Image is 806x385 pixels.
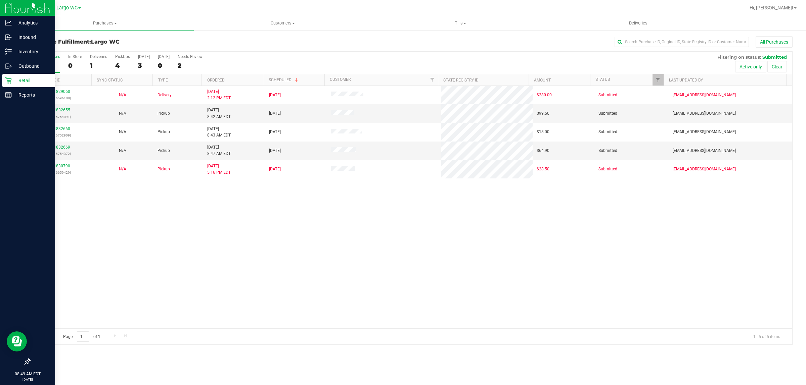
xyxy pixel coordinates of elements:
span: Pickup [158,148,170,154]
a: Sync Status [97,78,123,82]
span: $28.50 [537,166,549,172]
span: Pickup [158,129,170,135]
a: State Registry ID [443,78,479,82]
div: 4 [115,62,130,69]
a: Type [158,78,168,82]
a: Tills [371,16,549,30]
span: [EMAIL_ADDRESS][DOMAIN_NAME] [673,92,736,98]
inline-svg: Outbound [5,63,12,69]
p: (316754372) [34,151,88,157]
span: Largo WC [91,39,120,45]
inline-svg: Inventory [5,48,12,55]
a: Filter [427,74,438,86]
span: Delivery [158,92,172,98]
a: 11829060 [51,89,70,94]
span: Submitted [598,166,617,172]
p: 08:49 AM EDT [3,371,52,377]
button: Active only [735,61,766,72]
span: Not Applicable [119,129,126,134]
span: [DATE] [269,148,281,154]
p: (316754091) [34,114,88,120]
div: 0 [68,62,82,69]
p: [DATE] [3,377,52,382]
p: (316596108) [34,95,88,101]
a: 11832655 [51,108,70,112]
span: Not Applicable [119,167,126,171]
span: [EMAIL_ADDRESS][DOMAIN_NAME] [673,129,736,135]
button: N/A [119,148,126,154]
p: Analytics [12,19,52,27]
inline-svg: Reports [5,92,12,98]
div: 2 [178,62,203,69]
a: 11830790 [51,164,70,168]
a: Customer [330,77,351,82]
span: $280.00 [537,92,552,98]
div: 0 [158,62,170,69]
span: Purchases [16,20,194,26]
a: 11832669 [51,145,70,150]
span: $18.00 [537,129,549,135]
p: (316752909) [34,132,88,139]
a: Purchases [16,16,194,30]
inline-svg: Analytics [5,19,12,26]
span: Largo WC [56,5,78,11]
h3: Purchase Fulfillment: [30,39,284,45]
div: 3 [138,62,150,69]
span: Customers [194,20,371,26]
span: Not Applicable [119,93,126,97]
span: [DATE] [269,92,281,98]
span: Not Applicable [119,148,126,153]
p: Retail [12,76,52,85]
input: Search Purchase ID, Original ID, State Registry ID or Customer Name... [615,37,749,47]
a: Ordered [207,78,225,82]
span: [DATE] [269,166,281,172]
span: [DATE] 2:12 PM EDT [207,89,231,101]
button: Clear [767,61,787,72]
div: PickUps [115,54,130,59]
span: $99.50 [537,110,549,117]
span: Submitted [762,54,787,60]
a: Customers [194,16,371,30]
div: [DATE] [138,54,150,59]
div: 1 [90,62,107,69]
a: 11832660 [51,126,70,131]
p: Inbound [12,33,52,41]
span: Submitted [598,110,617,117]
div: Deliveries [90,54,107,59]
a: Scheduled [269,77,299,82]
span: Not Applicable [119,111,126,116]
span: Pickup [158,110,170,117]
a: Filter [653,74,664,86]
a: Deliveries [549,16,727,30]
a: Status [595,77,610,82]
button: N/A [119,166,126,172]
iframe: Resource center [7,331,27,351]
a: Amount [534,78,551,82]
p: Outbound [12,62,52,70]
span: [DATE] 8:42 AM EDT [207,107,231,120]
button: All Purchases [756,36,793,48]
button: N/A [119,129,126,135]
inline-svg: Inbound [5,34,12,41]
span: [DATE] [269,129,281,135]
span: [DATE] 8:43 AM EDT [207,126,231,139]
span: Hi, [PERSON_NAME]! [750,5,793,10]
span: [EMAIL_ADDRESS][DOMAIN_NAME] [673,166,736,172]
span: Pickup [158,166,170,172]
span: Submitted [598,129,617,135]
span: Tills [372,20,549,26]
button: N/A [119,92,126,98]
p: (316659429) [34,169,88,176]
p: Inventory [12,48,52,56]
div: Needs Review [178,54,203,59]
span: 1 - 5 of 5 items [748,331,786,341]
span: Filtering on status: [717,54,761,60]
inline-svg: Retail [5,77,12,84]
span: [EMAIL_ADDRESS][DOMAIN_NAME] [673,110,736,117]
span: [DATE] 5:16 PM EDT [207,163,231,176]
a: Last Updated By [669,78,703,82]
input: 1 [77,331,89,342]
p: Reports [12,91,52,99]
span: [DATE] 8:47 AM EDT [207,144,231,157]
span: [EMAIL_ADDRESS][DOMAIN_NAME] [673,148,736,154]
